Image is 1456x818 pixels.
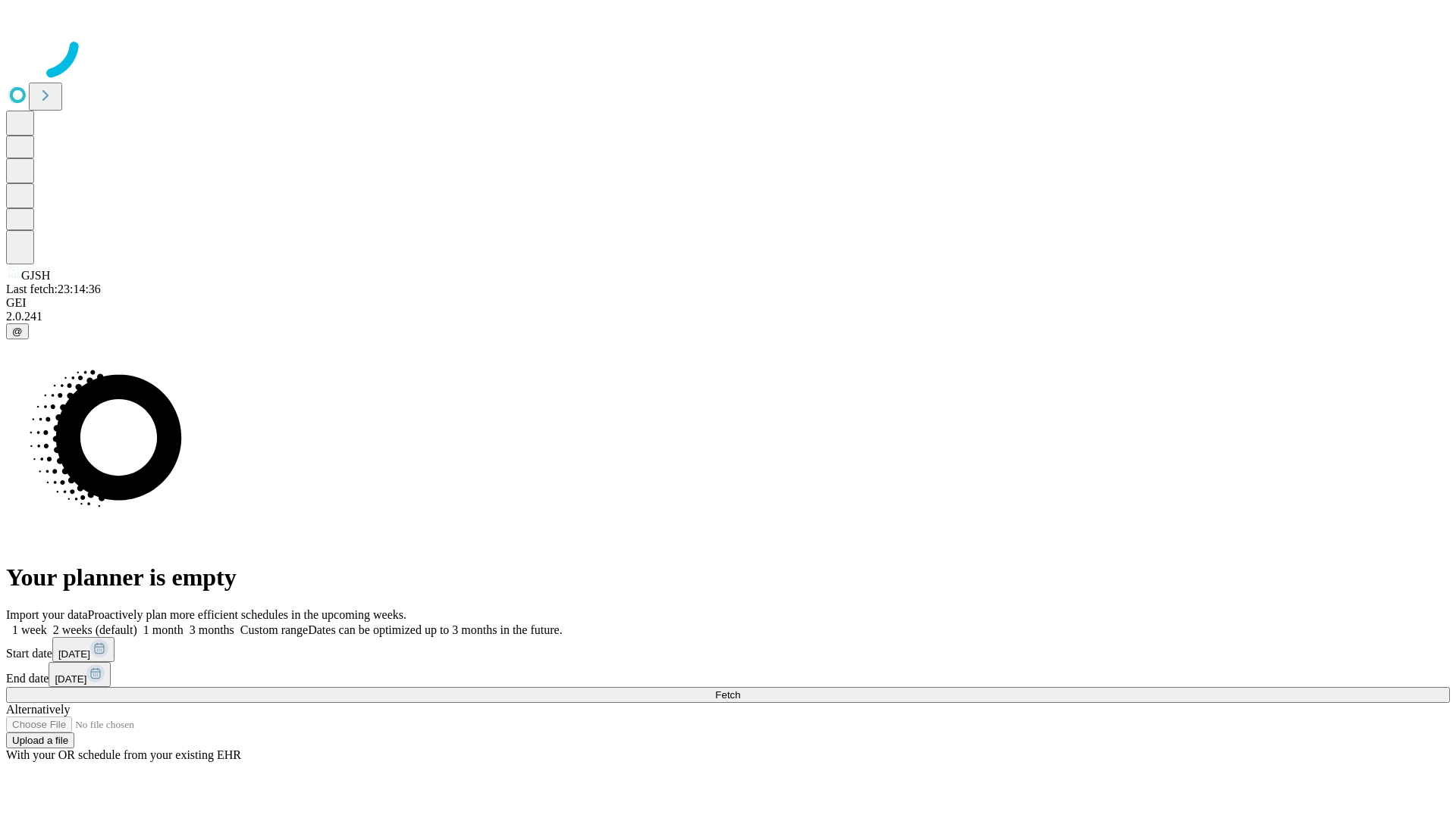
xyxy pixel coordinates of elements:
[143,623,184,636] span: 1 month
[53,623,137,636] span: 2 weeks (default)
[6,748,241,761] span: With your OR schedule from your existing EHR
[6,608,88,621] span: Import your data
[12,623,47,636] span: 1 week
[88,608,406,621] span: Proactively plan more efficient schedules in the upcoming weeks.
[6,662,1450,687] div: End date
[58,648,90,660] span: [DATE]
[12,326,23,337] span: @
[6,283,101,295] span: Last fetch: 23:14:36
[21,269,50,282] span: GJSH
[715,689,740,701] span: Fetch
[6,564,1450,592] h1: Your planner is empty
[240,623,308,636] span: Custom range
[190,623,234,636] span: 3 months
[6,703,70,716] span: Alternatively
[6,296,1450,310] div: GEI
[52,637,115,662] button: [DATE]
[49,662,111,687] button: [DATE]
[308,623,562,636] span: Dates can be optimized up to 3 months in the future.
[55,673,86,685] span: [DATE]
[6,310,1450,323] div: 2.0.241
[6,323,29,339] button: @
[6,732,74,748] button: Upload a file
[6,637,1450,662] div: Start date
[6,687,1450,703] button: Fetch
